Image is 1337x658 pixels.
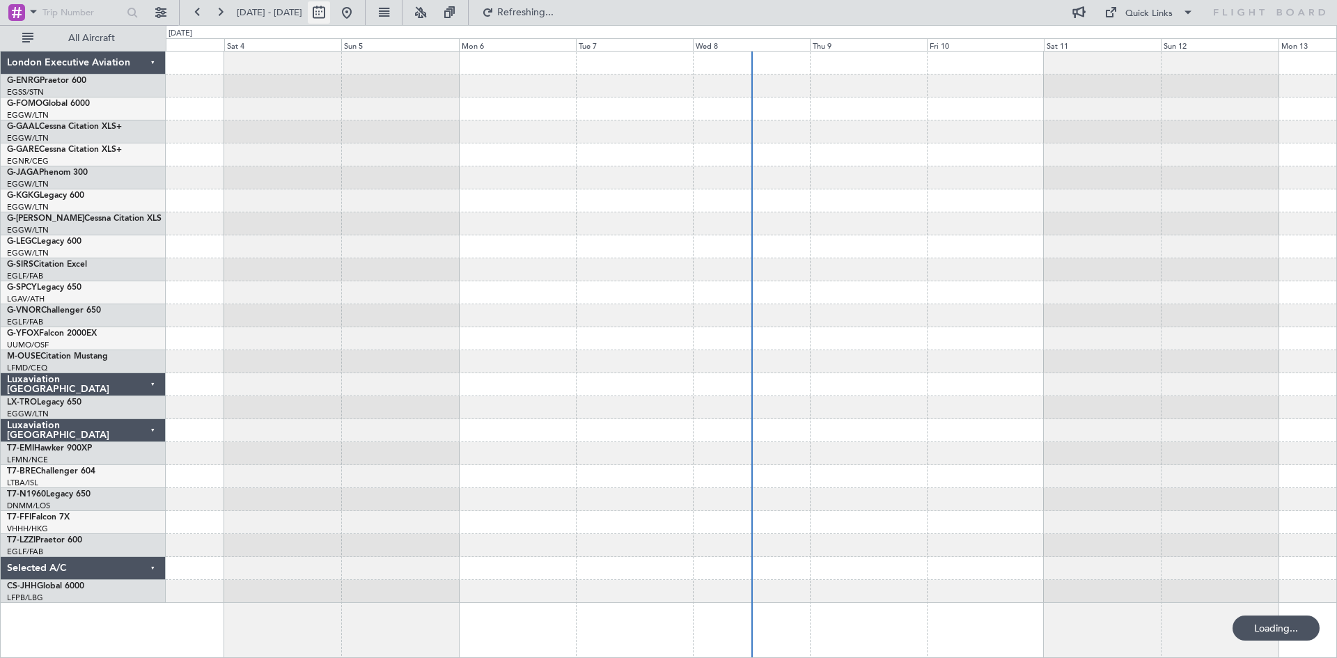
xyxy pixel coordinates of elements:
div: Mon 6 [459,38,576,51]
span: T7-N1960 [7,490,46,499]
span: LX-TRO [7,398,37,407]
a: G-ENRGPraetor 600 [7,77,86,85]
div: Thu 9 [810,38,927,51]
span: T7-FFI [7,513,31,522]
a: EGLF/FAB [7,547,43,557]
a: G-SIRSCitation Excel [7,260,87,269]
span: Refreshing... [497,8,555,17]
div: Loading... [1233,616,1320,641]
a: EGGW/LTN [7,248,49,258]
span: G-FOMO [7,100,42,108]
a: VHHH/HKG [7,524,48,534]
a: EGNR/CEG [7,156,49,166]
a: T7-BREChallenger 604 [7,467,95,476]
a: T7-LZZIPraetor 600 [7,536,82,545]
a: M-OUSECitation Mustang [7,352,108,361]
a: T7-EMIHawker 900XP [7,444,92,453]
a: T7-N1960Legacy 650 [7,490,91,499]
a: G-JAGAPhenom 300 [7,169,88,177]
div: Wed 8 [693,38,810,51]
span: CS-JHH [7,582,37,590]
input: Trip Number [42,2,123,23]
button: Refreshing... [476,1,559,24]
a: EGGW/LTN [7,179,49,189]
span: G-LEGC [7,237,37,246]
div: [DATE] [169,28,192,40]
a: LX-TROLegacy 650 [7,398,81,407]
a: EGLF/FAB [7,271,43,281]
div: Sat 11 [1044,38,1161,51]
span: G-[PERSON_NAME] [7,214,84,223]
a: LFMN/NCE [7,455,48,465]
a: DNMM/LOS [7,501,50,511]
a: G-KGKGLegacy 600 [7,191,84,200]
a: G-VNORChallenger 650 [7,306,101,315]
a: G-GAALCessna Citation XLS+ [7,123,122,131]
div: Sun 12 [1161,38,1278,51]
span: G-ENRG [7,77,40,85]
a: G-LEGCLegacy 600 [7,237,81,246]
a: EGGW/LTN [7,133,49,143]
a: EGGW/LTN [7,225,49,235]
span: G-KGKG [7,191,40,200]
span: All Aircraft [36,33,147,43]
a: EGGW/LTN [7,202,49,212]
a: T7-FFIFalcon 7X [7,513,70,522]
a: UUMO/OSF [7,340,49,350]
div: Fri 3 [107,38,224,51]
a: LFMD/CEQ [7,363,47,373]
span: [DATE] - [DATE] [237,6,302,19]
button: Quick Links [1097,1,1201,24]
a: G-[PERSON_NAME]Cessna Citation XLS [7,214,162,223]
div: Quick Links [1125,7,1173,21]
a: EGGW/LTN [7,110,49,120]
span: G-SIRS [7,260,33,269]
div: Sun 5 [341,38,458,51]
div: Tue 7 [576,38,693,51]
a: EGLF/FAB [7,317,43,327]
span: G-VNOR [7,306,41,315]
a: CS-JHHGlobal 6000 [7,582,84,590]
a: EGSS/STN [7,87,44,97]
a: G-FOMOGlobal 6000 [7,100,90,108]
span: M-OUSE [7,352,40,361]
div: Sat 4 [224,38,341,51]
a: LGAV/ATH [7,294,45,304]
a: G-SPCYLegacy 650 [7,283,81,292]
a: LFPB/LBG [7,593,43,603]
span: T7-EMI [7,444,34,453]
a: G-GARECessna Citation XLS+ [7,146,122,154]
span: G-YFOX [7,329,39,338]
span: G-SPCY [7,283,37,292]
div: Fri 10 [927,38,1044,51]
a: EGGW/LTN [7,409,49,419]
a: G-YFOXFalcon 2000EX [7,329,97,338]
a: LTBA/ISL [7,478,38,488]
span: G-GAAL [7,123,39,131]
span: T7-LZZI [7,536,36,545]
span: G-GARE [7,146,39,154]
button: All Aircraft [15,27,151,49]
span: T7-BRE [7,467,36,476]
span: G-JAGA [7,169,39,177]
